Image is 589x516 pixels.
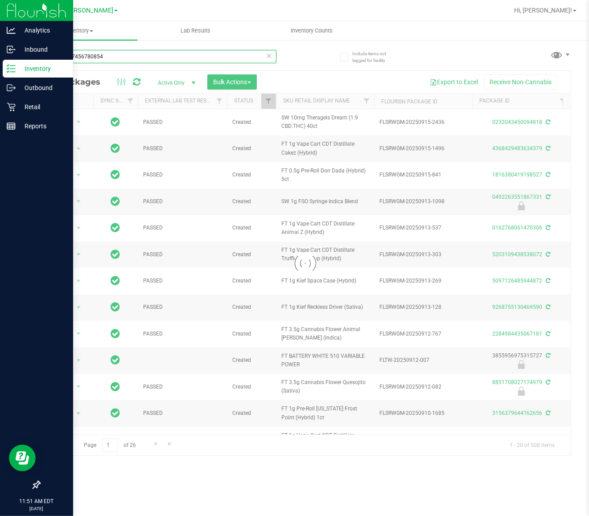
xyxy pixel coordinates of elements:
p: Reports [16,121,69,131]
inline-svg: Inventory [7,64,16,73]
p: [DATE] [4,505,69,512]
span: Inventory Counts [279,27,345,35]
a: Inventory Counts [254,21,370,40]
span: Hi, [PERSON_NAME]! [514,7,572,14]
input: Search Package ID, Item Name, SKU, Lot or Part Number... [39,50,276,63]
a: Inventory [21,21,137,40]
span: Inventory [21,27,137,35]
inline-svg: Retail [7,102,16,111]
a: Lab Results [137,21,253,40]
span: Clear [266,50,272,61]
p: Outbound [16,82,69,93]
p: Retail [16,102,69,112]
span: Lab Results [169,27,222,35]
p: Analytics [16,25,69,36]
inline-svg: Analytics [7,26,16,35]
inline-svg: Outbound [7,83,16,92]
inline-svg: Reports [7,122,16,131]
inline-svg: Inbound [7,45,16,54]
p: Inventory [16,63,69,74]
span: Include items not tagged for facility [352,50,397,64]
p: Inbound [16,44,69,55]
iframe: Resource center [9,445,36,471]
span: [PERSON_NAME] [64,7,113,14]
p: 11:51 AM EDT [4,497,69,505]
